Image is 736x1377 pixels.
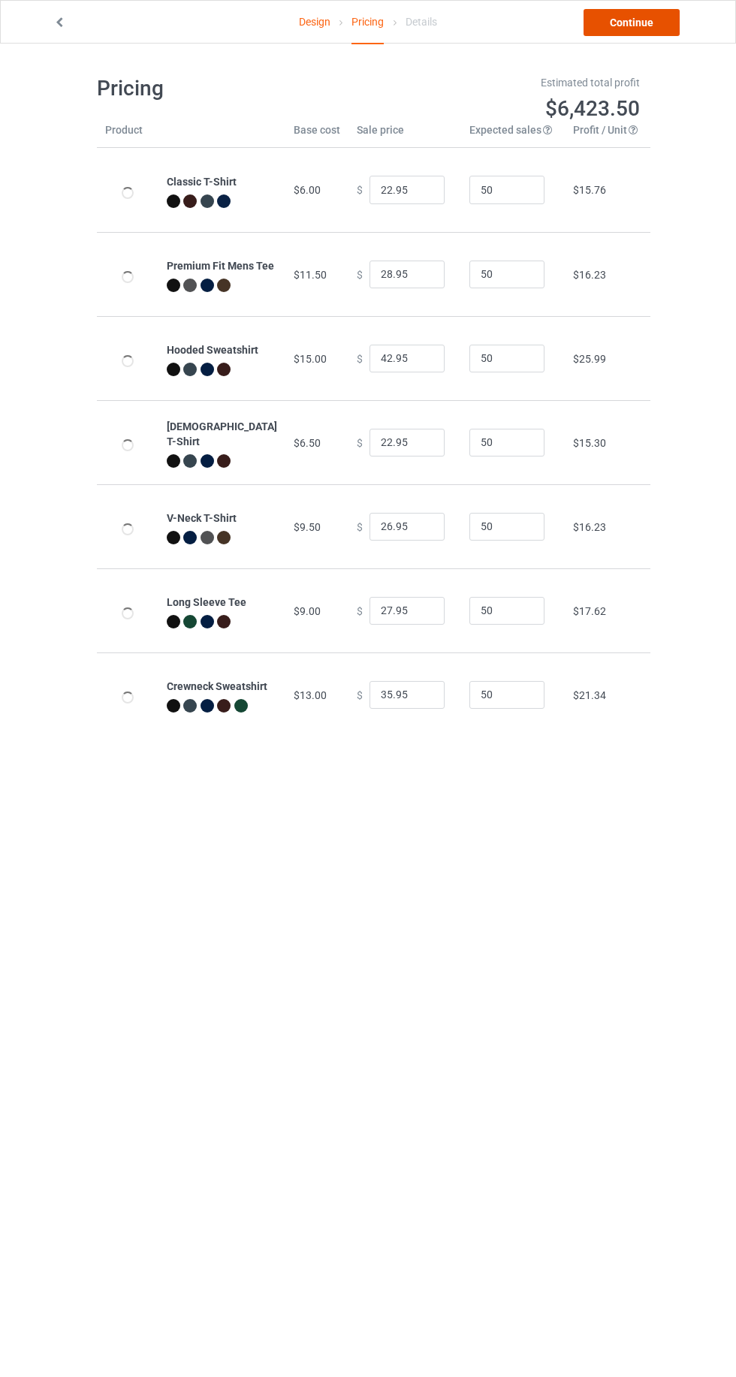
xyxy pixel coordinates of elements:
th: Product [97,122,158,148]
span: $ [357,184,363,196]
b: [DEMOGRAPHIC_DATA] T-Shirt [167,420,277,447]
b: Premium Fit Mens Tee [167,260,274,272]
b: Classic T-Shirt [167,176,237,188]
span: $ [357,520,363,532]
div: Details [406,1,437,43]
span: $6.00 [294,184,321,196]
span: $21.34 [573,689,606,701]
span: $13.00 [294,689,327,701]
div: Estimated total profit [379,75,640,90]
span: $9.50 [294,521,321,533]
b: Crewneck Sweatshirt [167,680,267,692]
span: $6,423.50 [545,96,640,121]
span: $25.99 [573,353,606,365]
span: $15.76 [573,184,606,196]
th: Sale price [348,122,461,148]
span: $16.23 [573,521,606,533]
span: $17.62 [573,605,606,617]
b: V-Neck T-Shirt [167,512,237,524]
b: Long Sleeve Tee [167,596,246,608]
a: Design [299,1,330,43]
a: Continue [584,9,680,36]
span: $ [357,604,363,616]
span: $15.30 [573,437,606,449]
span: $11.50 [294,269,327,281]
span: $ [357,436,363,448]
h1: Pricing [97,75,358,102]
th: Base cost [285,122,348,148]
th: Expected sales [461,122,565,148]
span: $ [357,688,363,701]
span: $ [357,352,363,364]
span: $ [357,268,363,280]
span: $9.00 [294,605,321,617]
th: Profit / Unit [565,122,650,148]
div: Pricing [351,1,384,44]
span: $15.00 [294,353,327,365]
span: $6.50 [294,437,321,449]
b: Hooded Sweatshirt [167,344,258,356]
span: $16.23 [573,269,606,281]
